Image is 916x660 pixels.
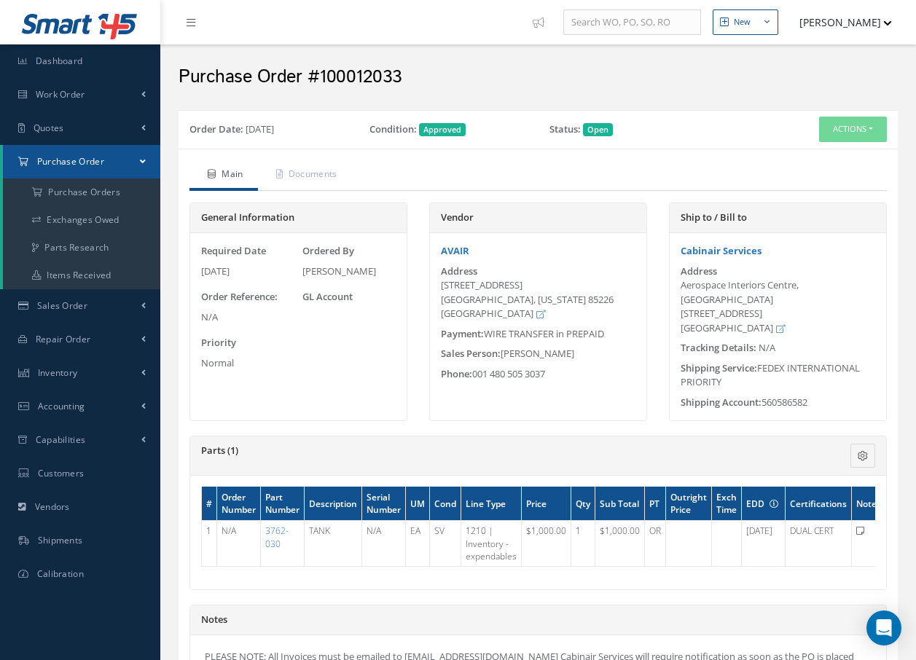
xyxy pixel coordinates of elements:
[201,212,396,224] h5: General Information
[441,244,469,257] a: AVAIR
[362,487,406,521] th: Serial Number
[430,347,646,361] div: [PERSON_NAME]
[670,361,886,390] div: FEDEX INTERNATIONAL PRIORITY
[37,155,104,168] span: Purchase Order
[670,396,886,410] div: 560586582
[645,521,666,566] td: OR
[258,160,352,191] a: Documents
[38,366,78,379] span: Inventory
[666,487,712,521] th: Outright Price
[302,290,353,305] label: GL Account
[681,361,757,374] span: Shipping Service:
[563,9,701,36] input: Search WO, PO, SO, RO
[201,614,875,626] h5: Notes
[441,212,635,224] h5: Vendor
[265,525,289,549] a: 3762-030
[302,244,354,259] label: Ordered By
[201,290,278,305] label: Order Reference:
[441,367,472,380] span: Phone:
[3,145,160,178] a: Purchase Order
[201,264,295,279] div: [DATE]
[681,212,875,224] h5: Ship to / Bill to
[441,347,501,360] span: Sales Person:
[179,66,898,88] h2: Purchase Order #100012033
[217,487,261,521] th: Order Number
[419,123,466,136] span: Approved
[3,262,160,289] a: Items Received
[461,487,522,521] th: Line Type
[522,521,571,566] td: $1,000.00
[595,487,645,521] th: Sub Total
[430,327,646,342] div: WIRE TRANSFER in PREPAID
[595,521,645,566] td: $1,000.00
[36,88,85,101] span: Work Order
[430,367,646,382] div: 001 480 505 3037
[36,333,91,345] span: Repair Order
[362,521,406,566] td: N/A
[38,467,85,479] span: Customers
[217,521,261,566] td: N/A
[202,487,217,521] th: #
[246,122,274,135] span: [DATE]
[583,123,613,136] span: Open
[3,178,160,206] a: Purchase Orders
[201,356,295,371] div: Normal
[261,487,305,521] th: Part Number
[786,521,852,566] td: DUAL CERT
[819,117,887,142] button: Actions
[852,487,886,521] th: Notes
[681,266,717,277] label: Address
[759,341,775,354] span: N/A
[681,244,762,257] a: Cabinair Services
[681,278,875,335] div: Aerospace Interiors Centre, [GEOGRAPHIC_DATA] [STREET_ADDRESS] [GEOGRAPHIC_DATA]
[571,487,595,521] th: Qty
[38,400,85,412] span: Accounting
[406,487,430,521] th: UM
[201,244,266,259] label: Required Date
[430,521,461,566] td: SV
[38,534,83,546] span: Shipments
[201,445,759,457] h5: Parts (1)
[189,160,258,191] a: Main
[712,487,742,521] th: Exch Time
[786,487,852,521] th: Certifications
[441,327,484,340] span: Payment:
[36,55,83,67] span: Dashboard
[37,567,84,580] span: Calibration
[305,487,362,521] th: Description
[786,8,892,36] button: [PERSON_NAME]
[866,610,901,645] div: Open Intercom Messenger
[202,521,217,566] td: 1
[549,122,581,137] label: Status:
[406,521,430,566] td: EA
[201,310,295,325] div: N/A
[305,521,362,566] td: TANK
[430,487,461,521] th: Cond
[645,487,666,521] th: PT
[522,487,571,521] th: Price
[681,341,756,354] span: Tracking Details:
[742,487,786,521] th: EDD
[369,122,417,137] label: Condition:
[734,16,751,28] div: New
[37,299,87,312] span: Sales Order
[681,396,762,409] span: Shipping Account:
[742,521,786,566] td: [DATE]
[461,521,522,566] td: 1210 | Inventory - expendables
[441,266,477,277] label: Address
[36,433,86,446] span: Capabilities
[35,500,70,513] span: Vendors
[571,521,595,566] td: 1
[201,336,236,350] label: Priority
[302,264,396,279] div: [PERSON_NAME]
[3,206,160,234] a: Exchanges Owed
[189,122,243,137] label: Order Date:
[34,122,64,134] span: Quotes
[3,234,160,262] a: Parts Research
[713,9,778,35] button: New
[441,278,635,321] div: [STREET_ADDRESS] [GEOGRAPHIC_DATA], [US_STATE] 85226 [GEOGRAPHIC_DATA]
